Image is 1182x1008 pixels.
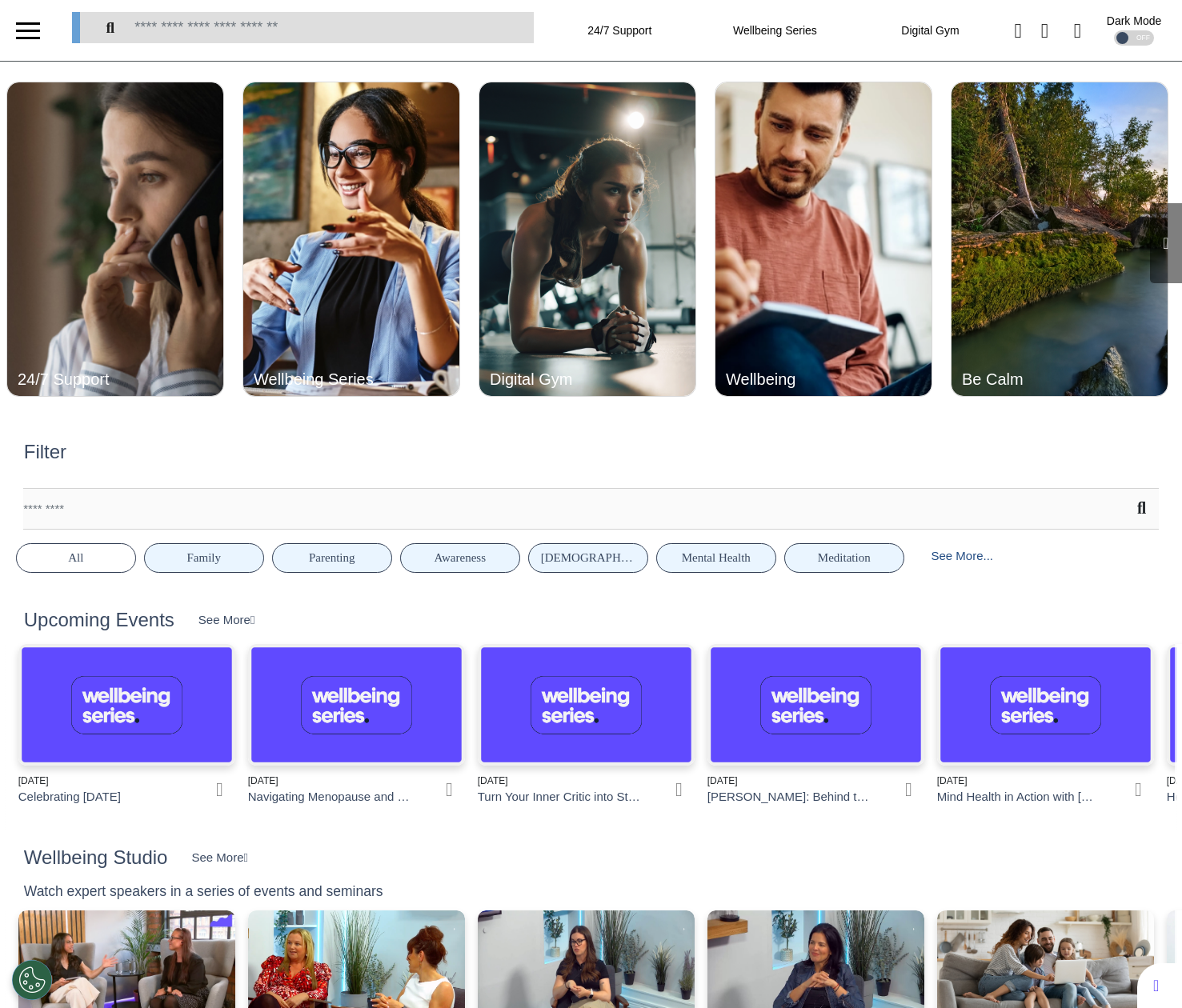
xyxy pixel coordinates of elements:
[656,543,776,573] button: Mental Health
[912,542,1012,571] div: See More...
[528,543,648,573] button: [DEMOGRAPHIC_DATA] Health
[784,543,904,573] button: Meditation
[478,788,640,806] div: Turn Your Inner Critic into Strength with [PERSON_NAME]
[542,8,697,53] div: 24/7 Support
[24,881,383,902] div: Watch expert speakers in a series of events and seminars
[707,774,870,788] div: [DATE]
[24,441,66,464] h2: Filter
[248,644,465,766] img: TV+2.png
[937,644,1154,766] img: TV+2.png
[1107,15,1161,26] div: Dark Mode
[478,644,695,766] img: TV+2.png
[248,774,411,788] div: [DATE]
[18,371,169,387] div: 24/7 Support
[254,371,405,387] div: Wellbeing Series
[707,788,870,806] div: [PERSON_NAME]: Behind the Jersey
[198,611,255,630] div: See More
[1114,30,1154,46] div: OFF
[248,788,411,806] div: Navigating Menopause and the workplace
[962,371,1113,387] div: Be Calm
[937,774,1100,788] div: [DATE]
[697,8,852,53] div: Wellbeing Series
[272,543,392,573] button: Parenting
[852,8,1008,53] div: Digital Gym
[12,960,52,1000] button: Open Preferences
[400,543,520,573] button: Awareness
[490,371,641,387] div: Digital Gym
[24,609,174,632] h2: Upcoming Events
[16,543,136,573] button: All
[18,788,121,806] div: Celebrating [DATE]
[707,644,924,766] img: TV+2.png
[18,644,235,766] img: TV+2.png
[478,774,640,788] div: [DATE]
[18,774,181,788] div: [DATE]
[144,543,264,573] button: Family
[24,846,168,870] h2: Wellbeing Studio
[937,788,1100,806] div: Mind Health in Action with [PERSON_NAME]
[726,371,877,387] div: Wellbeing
[191,849,248,867] div: See More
